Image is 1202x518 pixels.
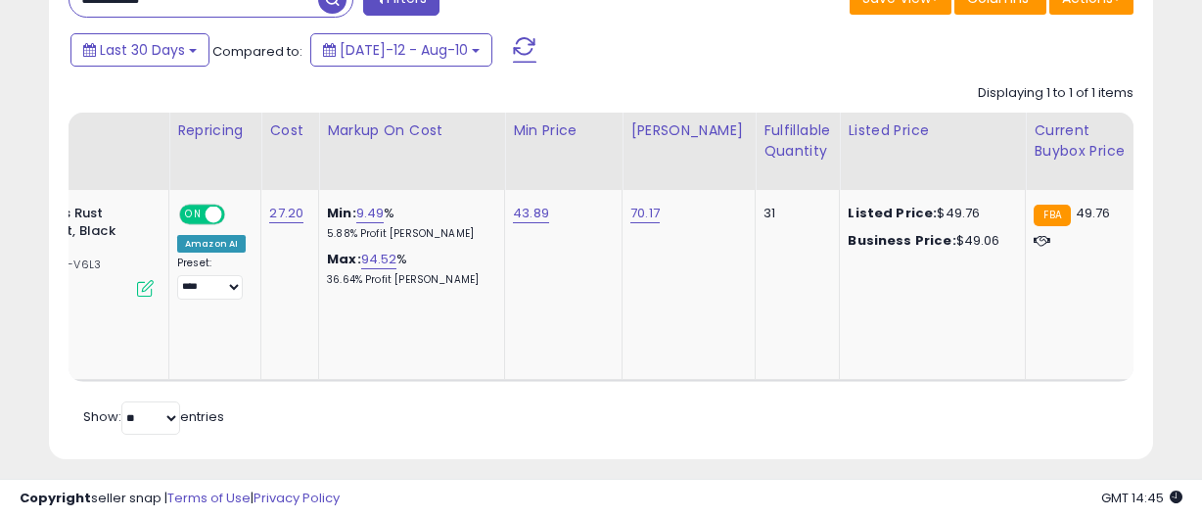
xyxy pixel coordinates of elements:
[848,232,1010,250] div: $49.06
[327,273,489,287] p: 36.64% Profit [PERSON_NAME]
[319,113,505,190] th: The percentage added to the cost of goods (COGS) that forms the calculator for Min & Max prices.
[20,490,340,508] div: seller snap | |
[848,120,1017,141] div: Listed Price
[361,250,397,269] a: 94.52
[1101,489,1182,507] span: 2025-09-11 14:45 GMT
[630,120,747,141] div: [PERSON_NAME]
[100,40,185,60] span: Last 30 Days
[327,227,489,241] p: 5.88% Profit [PERSON_NAME]
[222,206,254,222] span: OFF
[20,489,91,507] strong: Copyright
[269,120,310,141] div: Cost
[212,42,302,61] span: Compared to:
[177,235,246,253] div: Amazon AI
[70,33,209,67] button: Last 30 Days
[1034,120,1134,162] div: Current Buybox Price
[1034,205,1070,226] small: FBA
[513,120,614,141] div: Min Price
[513,204,549,223] a: 43.89
[630,204,660,223] a: 70.17
[327,250,361,268] b: Max:
[848,205,1010,222] div: $49.76
[167,489,251,507] a: Terms of Use
[340,40,468,60] span: [DATE]-12 - Aug-10
[177,120,253,141] div: Repricing
[356,204,385,223] a: 9.49
[327,205,489,241] div: %
[848,231,955,250] b: Business Price:
[978,84,1133,103] div: Displaying 1 to 1 of 1 items
[254,489,340,507] a: Privacy Policy
[327,204,356,222] b: Min:
[181,206,206,222] span: ON
[310,33,492,67] button: [DATE]-12 - Aug-10
[1076,204,1111,222] span: 49.76
[327,251,489,287] div: %
[763,120,831,162] div: Fulfillable Quantity
[177,257,246,301] div: Preset:
[763,205,824,222] div: 31
[83,407,224,426] span: Show: entries
[327,120,496,141] div: Markup on Cost
[848,204,937,222] b: Listed Price:
[269,204,303,223] a: 27.20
